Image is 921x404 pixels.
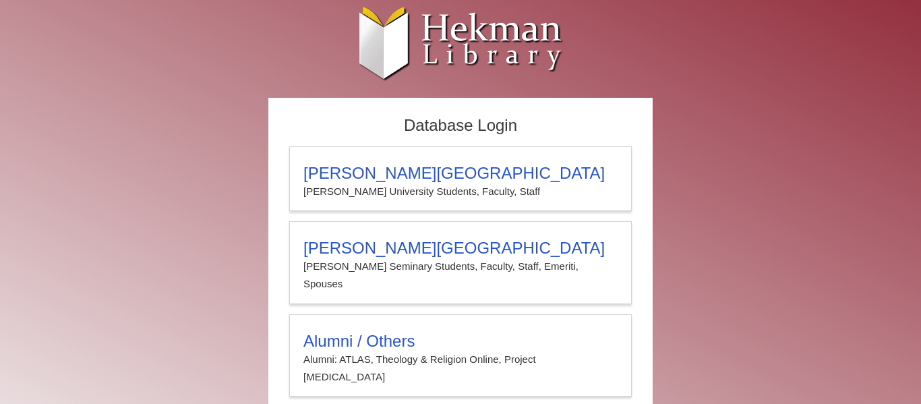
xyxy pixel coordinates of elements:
[303,332,618,351] h3: Alumni / Others
[289,221,632,304] a: [PERSON_NAME][GEOGRAPHIC_DATA][PERSON_NAME] Seminary Students, Faculty, Staff, Emeriti, Spouses
[303,164,618,183] h3: [PERSON_NAME][GEOGRAPHIC_DATA]
[303,258,618,293] p: [PERSON_NAME] Seminary Students, Faculty, Staff, Emeriti, Spouses
[303,183,618,200] p: [PERSON_NAME] University Students, Faculty, Staff
[283,112,638,140] h2: Database Login
[303,239,618,258] h3: [PERSON_NAME][GEOGRAPHIC_DATA]
[289,146,632,211] a: [PERSON_NAME][GEOGRAPHIC_DATA][PERSON_NAME] University Students, Faculty, Staff
[303,351,618,386] p: Alumni: ATLAS, Theology & Religion Online, Project [MEDICAL_DATA]
[303,332,618,386] summary: Alumni / OthersAlumni: ATLAS, Theology & Religion Online, Project [MEDICAL_DATA]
